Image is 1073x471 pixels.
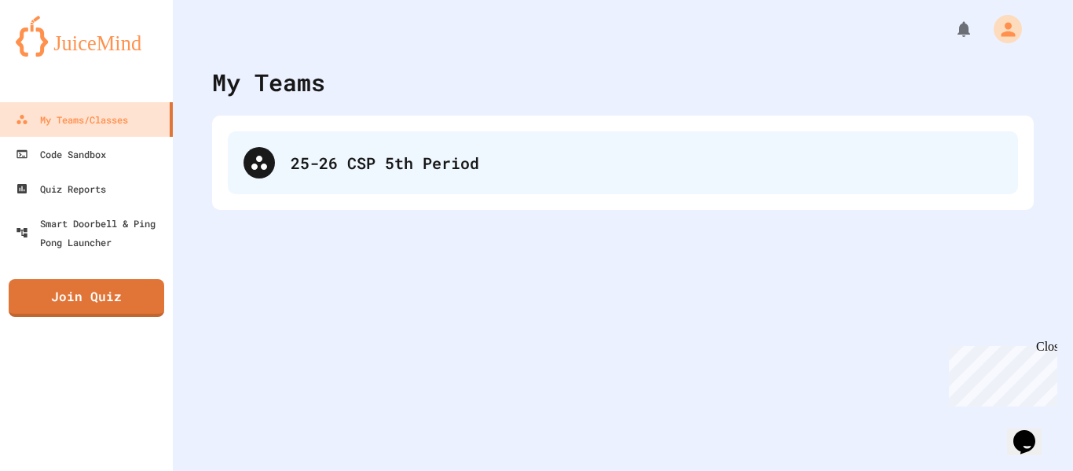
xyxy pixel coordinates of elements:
[212,64,325,100] div: My Teams
[291,151,1002,175] div: 25-26 CSP 5th Period
[6,6,108,100] div: Chat with us now!Close
[16,110,128,129] div: My Teams/Classes
[925,16,977,42] div: My Notifications
[1007,408,1057,455] iframe: chat widget
[16,16,157,57] img: logo-orange.svg
[943,340,1057,407] iframe: chat widget
[16,145,106,164] div: Code Sandbox
[16,179,106,198] div: Quiz Reports
[228,131,1018,194] div: 25-26 CSP 5th Period
[16,214,167,252] div: Smart Doorbell & Ping Pong Launcher
[9,279,164,317] a: Join Quiz
[977,11,1026,47] div: My Account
